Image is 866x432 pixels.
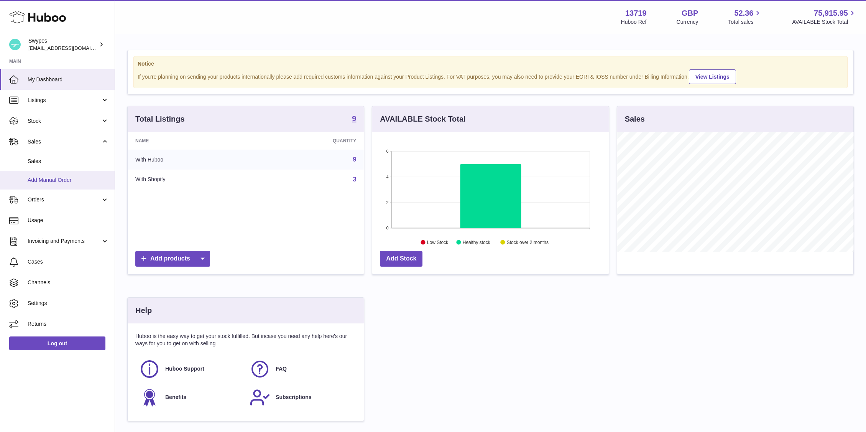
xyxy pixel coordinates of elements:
[138,68,843,84] div: If you're planning on sending your products internationally please add required customs informati...
[380,251,422,267] a: Add Stock
[28,37,97,52] div: Swypes
[507,240,549,245] text: Stock over 2 months
[28,320,109,328] span: Returns
[9,39,21,50] img: hello@swypes.co.uk
[625,8,647,18] strong: 13719
[138,60,843,68] strong: Notice
[28,196,101,203] span: Orders
[689,69,736,84] a: View Listings
[463,240,491,245] text: Healthy stock
[728,8,762,26] a: 52.36 Total sales
[28,97,101,104] span: Listings
[165,365,204,373] span: Huboo Support
[28,258,109,265] span: Cases
[139,387,242,408] a: Benefits
[28,237,101,245] span: Invoicing and Payments
[792,8,857,26] a: 75,915.95 AVAILABLE Stock Total
[682,8,698,18] strong: GBP
[386,200,389,205] text: 2
[353,156,356,163] a: 9
[135,333,356,347] p: Huboo is the easy way to get your stock fulfilled. But incase you need any help here's our ways f...
[386,226,389,230] text: 0
[352,115,356,124] a: 9
[250,359,352,379] a: FAQ
[128,132,255,150] th: Name
[728,18,762,26] span: Total sales
[28,138,101,145] span: Sales
[386,149,389,153] text: 6
[814,8,848,18] span: 75,915.95
[28,217,109,224] span: Usage
[386,175,389,179] text: 4
[28,176,109,184] span: Add Manual Order
[28,300,109,307] span: Settings
[792,18,857,26] span: AVAILABLE Stock Total
[28,45,113,51] span: [EMAIL_ADDRESS][DOMAIN_NAME]
[135,114,185,124] h3: Total Listings
[276,365,287,373] span: FAQ
[255,132,364,150] th: Quantity
[677,18,698,26] div: Currency
[353,176,356,183] a: 3
[427,240,449,245] text: Low Stock
[28,158,109,165] span: Sales
[165,394,186,401] span: Benefits
[625,114,645,124] h3: Sales
[135,251,210,267] a: Add products
[139,359,242,379] a: Huboo Support
[128,150,255,170] td: With Huboo
[250,387,352,408] a: Subscriptions
[135,305,152,316] h3: Help
[28,76,109,83] span: My Dashboard
[352,115,356,122] strong: 9
[380,114,465,124] h3: AVAILABLE Stock Total
[28,117,101,125] span: Stock
[621,18,647,26] div: Huboo Ref
[128,170,255,190] td: With Shopify
[734,8,753,18] span: 52.36
[9,336,105,350] a: Log out
[276,394,311,401] span: Subscriptions
[28,279,109,286] span: Channels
